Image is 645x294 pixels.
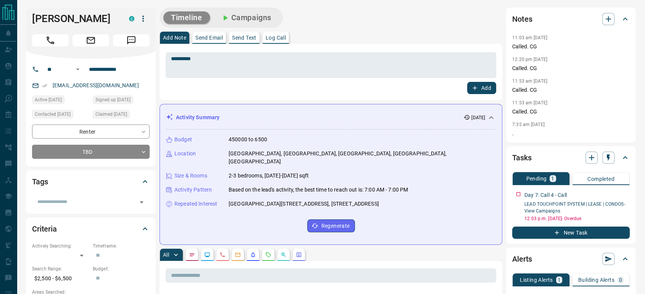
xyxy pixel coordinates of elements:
[512,100,547,105] p: 11:53 am [DATE]
[524,201,625,214] a: LEAD TOUCHPOINT SYSTEM | LEASE | CONDOS- View Campaigns
[113,34,150,46] span: Message
[32,13,118,25] h1: [PERSON_NAME]
[163,252,169,257] p: All
[512,64,630,72] p: Called. CG
[471,114,485,121] p: [DATE]
[204,252,210,258] svg: Lead Browsing Activity
[32,96,89,106] div: Wed Aug 06 2025
[512,78,547,84] p: 11:53 am [DATE]
[512,43,630,51] p: Called. CG
[32,34,69,46] span: Call
[512,227,630,239] button: New Task
[95,110,127,118] span: Claimed [DATE]
[32,220,150,238] div: Criteria
[174,136,192,144] p: Budget
[512,108,630,116] p: Called. CG
[512,152,531,164] h2: Tasks
[93,96,150,106] div: Wed Aug 06 2025
[512,149,630,167] div: Tasks
[229,150,496,166] p: [GEOGRAPHIC_DATA], [GEOGRAPHIC_DATA], [GEOGRAPHIC_DATA], [GEOGRAPHIC_DATA], [GEOGRAPHIC_DATA]
[551,176,554,181] p: 1
[32,176,48,188] h2: Tags
[53,82,139,88] a: [EMAIL_ADDRESS][DOMAIN_NAME]
[229,136,267,144] p: 450000 to 6500
[524,191,567,199] p: Day 7: Call 4 - Call
[129,16,134,21] div: condos.ca
[32,125,150,139] div: Renter
[195,35,223,40] p: Send Email
[520,277,553,283] p: Listing Alerts
[189,252,195,258] svg: Notes
[32,272,89,285] p: $2,500 - $6,500
[174,200,217,208] p: Repeated Interest
[558,277,561,283] p: 1
[250,252,256,258] svg: Listing Alerts
[229,186,408,194] p: Based on the lead's activity, the best time to reach out is: 7:00 AM - 7:00 PM
[163,35,186,40] p: Add Note
[266,35,286,40] p: Log Call
[32,265,89,272] p: Search Range:
[512,35,547,40] p: 11:03 am [DATE]
[176,113,219,121] p: Activity Summary
[93,110,150,121] div: Wed Aug 06 2025
[512,57,547,62] p: 12:20 pm [DATE]
[512,10,630,28] div: Notes
[32,110,89,121] div: Wed Aug 06 2025
[512,86,630,94] p: Called. CG
[526,176,547,181] p: Pending
[524,215,630,222] p: 12:03 p.m. [DATE] - Overdue
[136,197,147,208] button: Open
[587,176,614,182] p: Completed
[174,186,212,194] p: Activity Pattern
[512,253,532,265] h2: Alerts
[42,83,47,88] svg: Email Verified
[232,35,256,40] p: Send Text
[93,265,150,272] p: Budget:
[512,129,630,137] p: .
[512,250,630,268] div: Alerts
[467,82,496,94] button: Add
[213,11,279,24] button: Campaigns
[229,200,379,208] p: [GEOGRAPHIC_DATA][STREET_ADDRESS], [STREET_ADDRESS]
[174,172,207,180] p: Size & Rooms
[235,252,241,258] svg: Emails
[281,252,287,258] svg: Opportunities
[35,110,71,118] span: Contacted [DATE]
[73,34,109,46] span: Email
[35,96,62,104] span: Active [DATE]
[32,223,57,235] h2: Criteria
[73,65,82,74] button: Open
[95,96,131,104] span: Signed up [DATE]
[265,252,271,258] svg: Requests
[163,11,210,24] button: Timeline
[512,13,532,25] h2: Notes
[307,219,355,232] button: Regenerate
[93,243,150,249] p: Timeframe:
[32,243,89,249] p: Actively Searching:
[619,277,622,283] p: 0
[296,252,302,258] svg: Agent Actions
[578,277,614,283] p: Building Alerts
[32,145,150,159] div: TBD
[32,173,150,191] div: Tags
[512,122,545,127] p: 7:35 am [DATE]
[166,110,496,125] div: Activity Summary[DATE]
[174,150,196,158] p: Location
[219,252,226,258] svg: Calls
[229,172,309,180] p: 2-3 bedrooms, [DATE]-[DATE] sqft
